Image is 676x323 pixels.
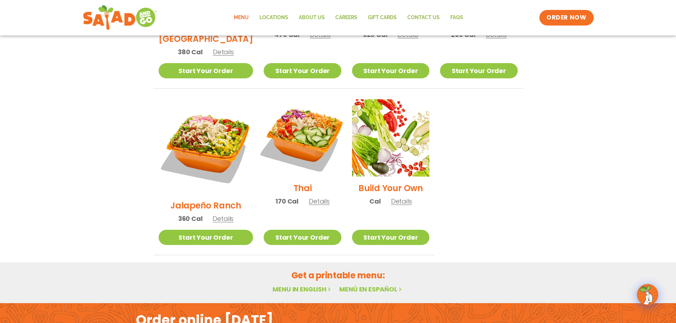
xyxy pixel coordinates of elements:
[170,199,241,212] h2: Jalapeño Ranch
[254,10,293,26] a: Locations
[358,182,423,194] h2: Build Your Own
[229,10,254,26] a: Menu
[539,10,593,26] a: ORDER NOW
[213,214,233,223] span: Details
[159,230,253,245] a: Start Your Order
[257,93,348,183] img: Product photo for Thai Salad
[445,10,468,26] a: FAQs
[293,10,330,26] a: About Us
[330,10,363,26] a: Careers
[293,182,312,194] h2: Thai
[229,10,468,26] nav: Menu
[546,13,586,22] span: ORDER NOW
[440,63,517,78] a: Start Your Order
[402,10,445,26] a: Contact Us
[264,63,341,78] a: Start Your Order
[178,47,203,57] span: 380 Cal
[363,10,402,26] a: GIFT CARDS
[352,63,429,78] a: Start Your Order
[159,63,253,78] a: Start Your Order
[159,33,253,45] h2: [GEOGRAPHIC_DATA]
[391,197,412,206] span: Details
[638,285,658,305] img: wpChatIcon
[352,99,429,177] img: Product photo for Build Your Own
[309,197,330,206] span: Details
[178,214,203,223] span: 360 Cal
[369,196,380,206] span: Cal
[273,285,332,294] a: Menu in English
[275,196,298,206] span: 170 Cal
[83,4,158,32] img: new-SAG-logo-768×292
[264,230,341,245] a: Start Your Order
[153,269,523,282] h2: Get a printable menu:
[159,99,253,194] img: Product photo for Jalapeño Ranch Salad
[213,48,234,56] span: Details
[339,285,403,294] a: Menú en español
[352,230,429,245] a: Start Your Order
